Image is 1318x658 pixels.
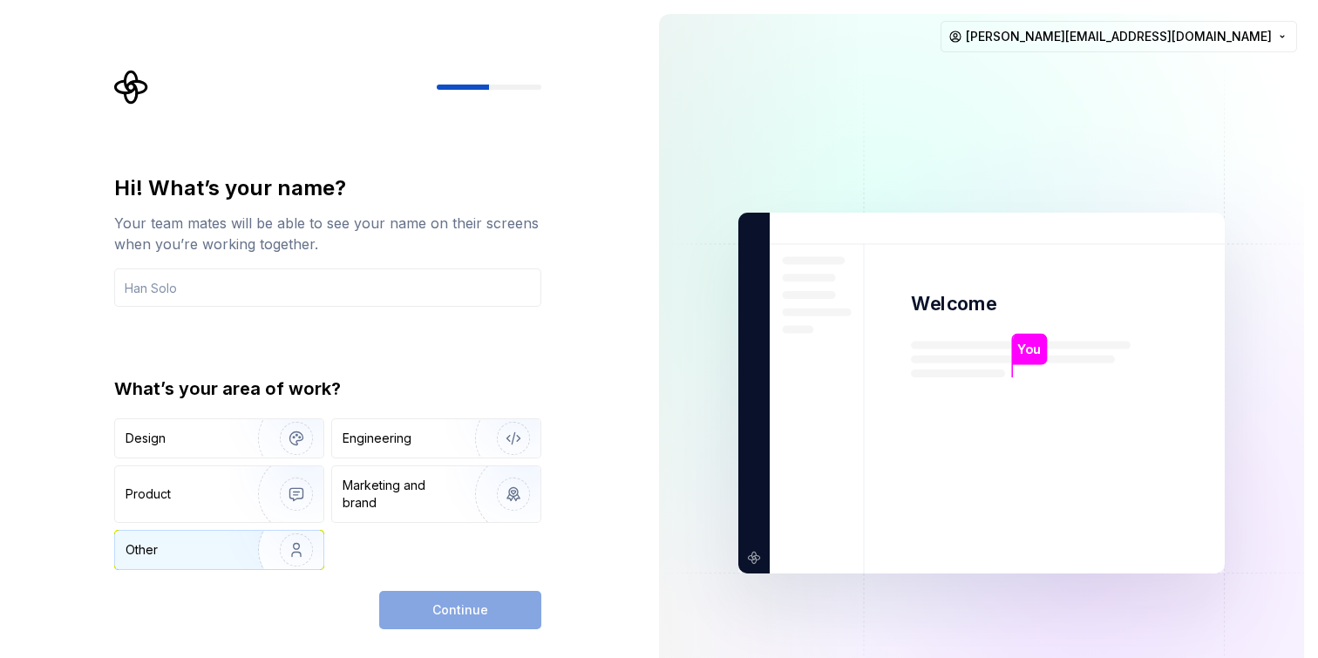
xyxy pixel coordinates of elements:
[114,174,541,202] div: Hi! What’s your name?
[114,213,541,254] div: Your team mates will be able to see your name on their screens when you’re working together.
[126,541,158,559] div: Other
[114,376,541,401] div: What’s your area of work?
[126,485,171,503] div: Product
[966,28,1272,45] span: [PERSON_NAME][EMAIL_ADDRESS][DOMAIN_NAME]
[941,21,1297,52] button: [PERSON_NAME][EMAIL_ADDRESS][DOMAIN_NAME]
[911,291,996,316] p: Welcome
[1017,340,1041,359] p: You
[343,430,411,447] div: Engineering
[343,477,460,512] div: Marketing and brand
[126,430,166,447] div: Design
[114,268,541,307] input: Han Solo
[114,70,149,105] svg: Supernova Logo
